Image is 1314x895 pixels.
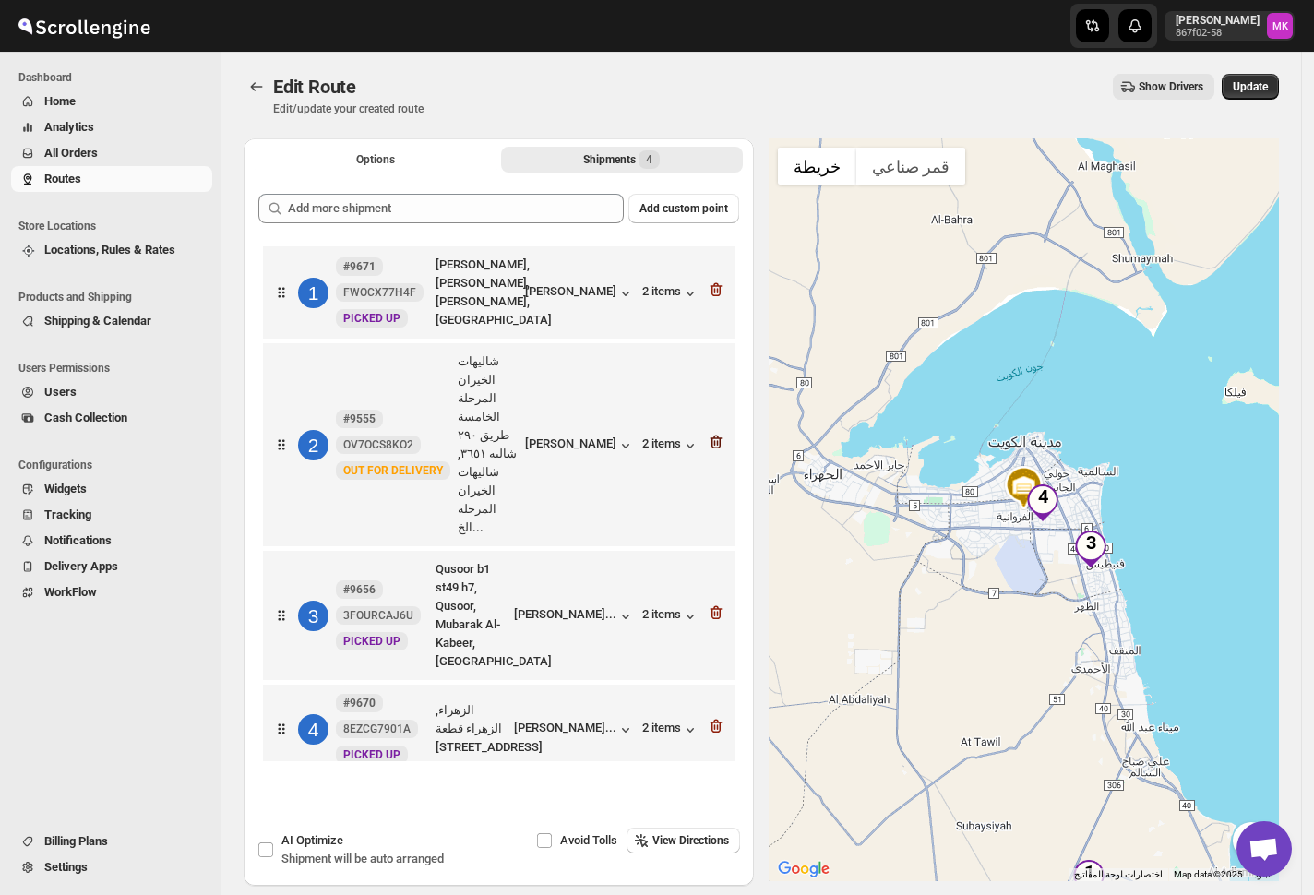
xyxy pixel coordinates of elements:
[343,464,443,477] span: OUT FOR DELIVERY
[642,607,699,626] button: 2 items
[1074,868,1163,881] button: اختصارات لوحة المفاتيح
[44,533,112,547] span: Notifications
[773,857,834,881] img: Google
[44,411,127,424] span: Cash Collection
[514,721,635,739] button: [PERSON_NAME]...
[281,833,343,847] span: AI Optimize
[514,607,635,626] button: [PERSON_NAME]...
[44,385,77,399] span: Users
[11,379,212,405] button: Users
[11,166,212,192] button: Routes
[773,857,834,881] a: ‏فتح هذه المنطقة في "خرائط Google" (يؤدي ذلك إلى فتح نافذة جديدة)
[298,714,328,745] div: 4
[298,430,328,460] div: 2
[343,608,413,623] span: 3FOURCAJ6U
[11,502,212,528] button: Tracking
[343,697,376,710] b: #9670
[244,74,269,100] button: Routes
[263,551,735,680] div: 3#96563FOURCAJ6UNewPICKED UPQusoor b1 st49 h7, Qusoor, Mubarak Al-Kabeer, [GEOGRAPHIC_DATA][PERSO...
[44,314,151,328] span: Shipping & Calendar
[273,76,356,98] span: Edit Route
[1267,13,1293,39] span: Mostafa Khalifa
[1272,20,1289,32] text: MK
[1139,79,1203,94] span: Show Drivers
[514,607,616,621] div: [PERSON_NAME]...
[11,476,212,502] button: Widgets
[343,722,411,736] span: 8EZCG7901A
[458,352,518,537] div: شاليهات الخيران المرحلة الخامسة طريق ٢٩٠ شاليه ٣٦٥١, شاليهات الخيران المرحلة الخ...
[343,635,400,648] span: PICKED UP
[646,152,652,167] span: 4
[11,89,212,114] button: Home
[1236,821,1292,877] a: دردشة مفتوحة
[44,243,175,257] span: Locations, Rules & Rates
[1176,28,1260,39] p: 867f02-58
[11,854,212,880] button: Settings
[44,120,94,134] span: Analytics
[856,148,965,185] button: عرض صور القمر الصناعي
[44,834,108,848] span: Billing Plans
[44,585,97,599] span: WorkFlow
[1165,11,1295,41] button: User menu
[627,828,740,853] button: View Directions
[343,748,400,761] span: PICKED UP
[11,829,212,854] button: Billing Plans
[525,284,635,303] button: [PERSON_NAME]
[288,194,624,223] input: Add more shipment
[436,701,507,757] div: الزهراء, الزهراء قطعة [STREET_ADDRESS]
[11,114,212,140] button: Analytics
[652,833,729,848] span: View Directions
[44,94,76,108] span: Home
[642,436,699,455] button: 2 items
[44,482,87,495] span: Widgets
[436,256,518,329] div: [PERSON_NAME], [PERSON_NAME], [PERSON_NAME], [GEOGRAPHIC_DATA]
[356,152,395,167] span: Options
[18,290,212,304] span: Products and Shipping
[11,554,212,579] button: Delivery Apps
[44,559,118,573] span: Delivery Apps
[514,721,616,734] div: [PERSON_NAME]...
[501,147,744,173] button: Selected Shipments
[436,560,507,671] div: Qusoor b1 st49 h7, Qusoor, Mubarak Al-Kabeer, [GEOGRAPHIC_DATA]
[298,278,328,308] div: 1
[11,237,212,263] button: Locations, Rules & Rates
[11,140,212,166] button: All Orders
[15,3,153,49] img: ScrollEngine
[642,284,699,303] button: 2 items
[1174,869,1243,879] span: Map data ©2025
[1176,13,1260,28] p: [PERSON_NAME]
[18,70,212,85] span: Dashboard
[525,436,635,455] button: [PERSON_NAME]
[343,437,413,452] span: OV7OCS8KO2
[560,833,617,847] span: Avoid Tolls
[1222,74,1279,100] button: Update
[44,172,81,185] span: Routes
[244,179,754,769] div: Selected Shipments
[18,458,212,472] span: Configurations
[298,601,328,631] div: 3
[628,194,739,223] button: Add custom point
[1072,531,1109,567] div: 3
[44,146,98,160] span: All Orders
[281,852,444,865] span: Shipment will be auto arranged
[11,528,212,554] button: Notifications
[11,579,212,605] button: WorkFlow
[642,721,699,739] button: 2 items
[343,312,400,325] span: PICKED UP
[778,148,856,185] button: عرض خريطة الشارع
[1113,74,1214,100] button: Show Drivers
[1233,822,1270,859] button: عناصر التحكّم بطريقة عرض الخريطة
[343,412,376,425] b: #9555
[11,405,212,431] button: Cash Collection
[343,285,416,300] span: FWOCX77H4F
[1024,484,1061,521] div: 4
[11,308,212,334] button: Shipping & Calendar
[255,147,497,173] button: All Route Options
[263,246,735,339] div: 1#9671FWOCX77H4FNewPICKED UP[PERSON_NAME], [PERSON_NAME], [PERSON_NAME], [GEOGRAPHIC_DATA][PERSON...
